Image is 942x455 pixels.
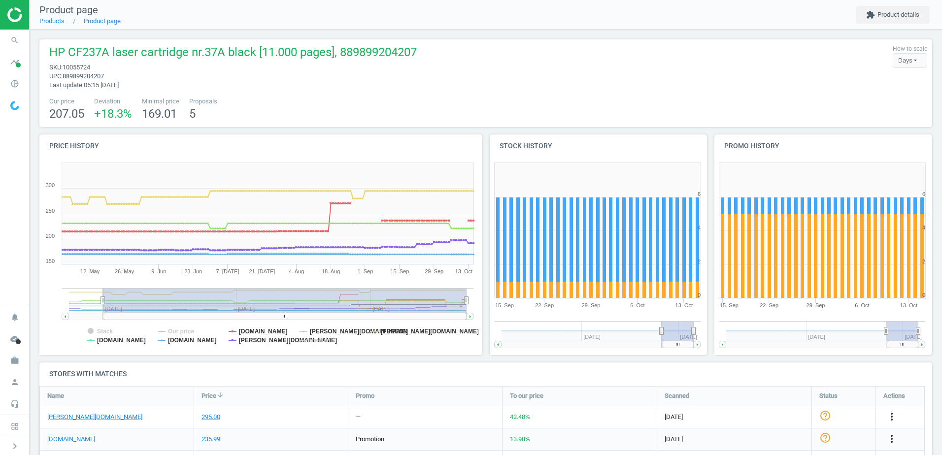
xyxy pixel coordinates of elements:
[97,328,113,335] tspan: Stack
[249,268,275,274] tspan: 21. [DATE]
[202,391,216,400] span: Price
[381,328,479,335] tspan: [PERSON_NAME][DOMAIN_NAME]
[39,17,65,25] a: Products
[893,53,927,68] div: Days
[901,422,925,445] iframe: Intercom live chat
[2,440,27,453] button: chevron_right
[310,337,331,344] tspan: median
[697,191,700,197] text: 6
[84,17,121,25] a: Product page
[535,302,554,308] tspan: 22. Sep
[46,182,55,188] text: 300
[697,259,700,264] text: 2
[922,191,925,197] text: 6
[39,4,98,16] span: Product page
[46,233,55,239] text: 200
[390,268,409,274] tspan: 15. Sep
[168,328,195,335] tspan: Our price
[46,258,55,264] text: 150
[5,329,24,348] i: cloud_done
[202,435,220,444] div: 235.99
[760,302,778,308] tspan: 22. Sep
[630,302,644,308] tspan: 6. Oct
[510,391,543,400] span: To our price
[714,134,932,158] h4: Promo history
[819,410,831,422] i: help_outline
[80,268,100,274] tspan: 12. May
[886,433,898,445] i: more_vert
[893,45,927,53] label: How to scale
[7,7,77,22] img: ajHJNr6hYgQAAAAASUVORK5CYII=
[202,413,220,422] div: 295.00
[495,302,514,308] tspan: 15. Sep
[168,337,217,344] tspan: [DOMAIN_NAME]
[151,268,166,274] tspan: 9. Jun
[239,328,288,335] tspan: [DOMAIN_NAME]
[189,97,217,106] span: Proposals
[49,97,84,106] span: Our price
[49,44,417,63] span: HP CF237A laser cartridge nr.37A black [11.000 pages], 889899204207
[322,268,340,274] tspan: 18. Aug
[905,334,922,340] tspan: [DATE]
[358,268,373,274] tspan: 1. Sep
[356,435,384,443] span: promotion
[115,268,135,274] tspan: 26. May
[5,308,24,326] i: notifications
[94,107,132,121] span: +18.3 %
[807,302,825,308] tspan: 29. Sep
[5,373,24,391] i: person
[425,268,443,274] tspan: 29. Sep
[239,337,337,344] tspan: [PERSON_NAME][DOMAIN_NAME]
[883,391,905,400] span: Actions
[5,351,24,370] i: work
[5,394,24,413] i: headset_mic
[5,53,24,71] i: timeline
[819,391,838,400] span: Status
[5,31,24,50] i: search
[356,391,374,400] span: Promo
[9,440,21,452] i: chevron_right
[900,302,917,308] tspan: 13. Oct
[455,268,472,274] tspan: 13. Oct
[97,337,146,344] tspan: [DOMAIN_NAME]
[886,433,898,446] button: more_vert
[49,107,84,121] span: 207.05
[855,302,869,308] tspan: 6. Oct
[184,268,202,274] tspan: 23. Jun
[310,328,408,335] tspan: [PERSON_NAME][DOMAIN_NAME]
[142,107,177,121] span: 169.01
[46,208,55,214] text: 250
[922,225,925,230] text: 4
[49,81,119,89] span: Last update 05:15 [DATE]
[39,362,932,386] h4: Stores with matches
[886,411,898,423] button: more_vert
[819,432,831,444] i: help_outline
[886,411,898,422] i: more_vert
[47,435,95,444] a: [DOMAIN_NAME]
[720,302,739,308] tspan: 15. Sep
[697,292,700,298] text: 0
[866,10,875,19] i: extension
[49,64,63,71] span: sku :
[47,413,142,422] a: [PERSON_NAME][DOMAIN_NAME]
[922,259,925,264] text: 2
[675,302,692,308] tspan: 13. Oct
[216,391,224,399] i: arrow_downward
[39,134,482,158] h4: Price history
[665,435,804,444] span: [DATE]
[510,413,530,421] span: 42.48 %
[94,97,132,106] span: Deviation
[47,391,64,400] span: Name
[63,64,90,71] span: 10055724
[510,435,530,443] span: 13.98 %
[922,292,925,298] text: 0
[10,101,19,110] img: wGWNvw8QSZomAAAAABJRU5ErkJggg==
[581,302,600,308] tspan: 29. Sep
[356,413,361,422] div: —
[63,72,104,80] span: 889899204207
[142,97,179,106] span: Minimal price
[856,6,930,24] button: extensionProduct details
[49,72,63,80] span: upc :
[697,225,700,230] text: 4
[289,268,304,274] tspan: 4. Aug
